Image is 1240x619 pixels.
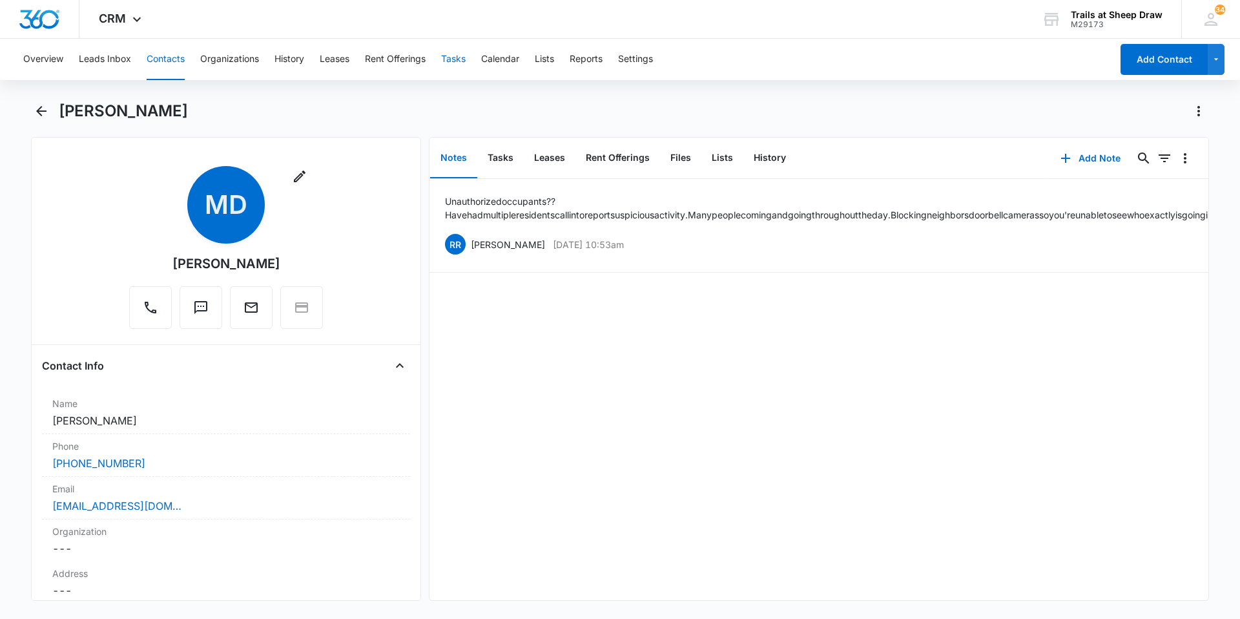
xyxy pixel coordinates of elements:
span: CRM [99,12,126,25]
a: [PHONE_NUMBER] [52,456,145,471]
p: [DATE] 10:53am [553,238,624,251]
div: Name[PERSON_NAME] [42,392,410,434]
button: Contacts [147,39,185,80]
button: Tasks [477,138,524,178]
button: Leases [524,138,575,178]
dd: [PERSON_NAME] [52,413,400,428]
button: Notes [430,138,477,178]
label: Organization [52,525,400,538]
div: account name [1071,10,1162,20]
button: Reports [570,39,603,80]
button: Close [389,355,410,376]
button: Rent Offerings [365,39,426,80]
p: [PERSON_NAME] [471,238,545,251]
button: Settings [618,39,653,80]
div: Address--- [42,561,410,604]
label: Email [52,482,400,496]
div: [PERSON_NAME] [172,254,280,273]
button: Actions [1188,101,1209,121]
dd: --- [52,583,400,598]
a: [EMAIL_ADDRESS][DOMAIN_NAME] [52,498,181,514]
h1: [PERSON_NAME] [59,101,188,121]
button: Email [230,286,273,329]
a: Call [129,306,172,317]
button: Organizations [200,39,259,80]
button: Rent Offerings [575,138,660,178]
div: Phone[PHONE_NUMBER] [42,434,410,477]
div: Organization--- [42,519,410,561]
button: Text [180,286,222,329]
label: Address [52,567,400,580]
label: Phone [52,439,400,453]
button: Filters [1154,148,1175,169]
div: notifications count [1215,5,1225,15]
label: Name [52,397,400,410]
button: Overflow Menu [1175,148,1195,169]
button: Tasks [441,39,466,80]
button: Search... [1133,148,1154,169]
button: Files [660,138,701,178]
span: 34 [1215,5,1225,15]
button: Lists [701,138,743,178]
div: Email[EMAIL_ADDRESS][DOMAIN_NAME] [42,477,410,519]
button: History [743,138,796,178]
button: Calendar [481,39,519,80]
button: Add Note [1048,143,1133,174]
a: Email [230,306,273,317]
a: Text [180,306,222,317]
button: History [274,39,304,80]
button: Leads Inbox [79,39,131,80]
h4: Contact Info [42,358,104,373]
span: RR [445,234,466,255]
button: Leases [320,39,349,80]
button: Add Contact [1121,44,1208,75]
button: Lists [535,39,554,80]
div: account id [1071,20,1162,29]
span: MD [187,166,265,244]
dd: --- [52,541,400,556]
button: Back [31,101,51,121]
button: Call [129,286,172,329]
button: Overview [23,39,63,80]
